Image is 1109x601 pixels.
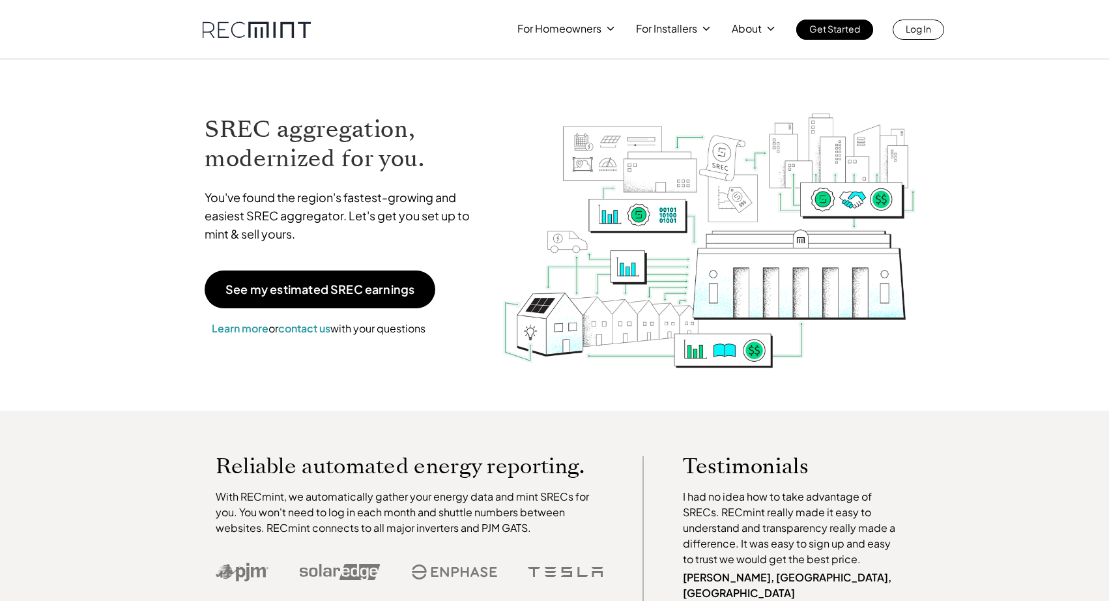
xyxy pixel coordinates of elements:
[216,489,604,536] p: With RECmint, we automatically gather your energy data and mint SRECs for you. You won't need to ...
[683,456,877,476] p: Testimonials
[205,320,433,337] p: or with your questions
[683,489,902,567] p: I had no idea how to take advantage of SRECs. RECmint really made it easy to understand and trans...
[205,115,482,173] h1: SREC aggregation, modernized for you.
[906,20,931,38] p: Log In
[205,188,482,243] p: You've found the region's fastest-growing and easiest SREC aggregator. Let's get you set up to mi...
[205,271,435,308] a: See my estimated SREC earnings
[212,321,268,335] a: Learn more
[216,456,604,476] p: Reliable automated energy reporting.
[809,20,860,38] p: Get Started
[517,20,601,38] p: For Homeowners
[893,20,944,40] a: Log In
[796,20,873,40] a: Get Started
[278,321,330,335] a: contact us
[225,284,414,295] p: See my estimated SREC earnings
[732,20,762,38] p: About
[502,79,917,372] img: RECmint value cycle
[636,20,697,38] p: For Installers
[683,570,902,601] p: [PERSON_NAME], [GEOGRAPHIC_DATA], [GEOGRAPHIC_DATA]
